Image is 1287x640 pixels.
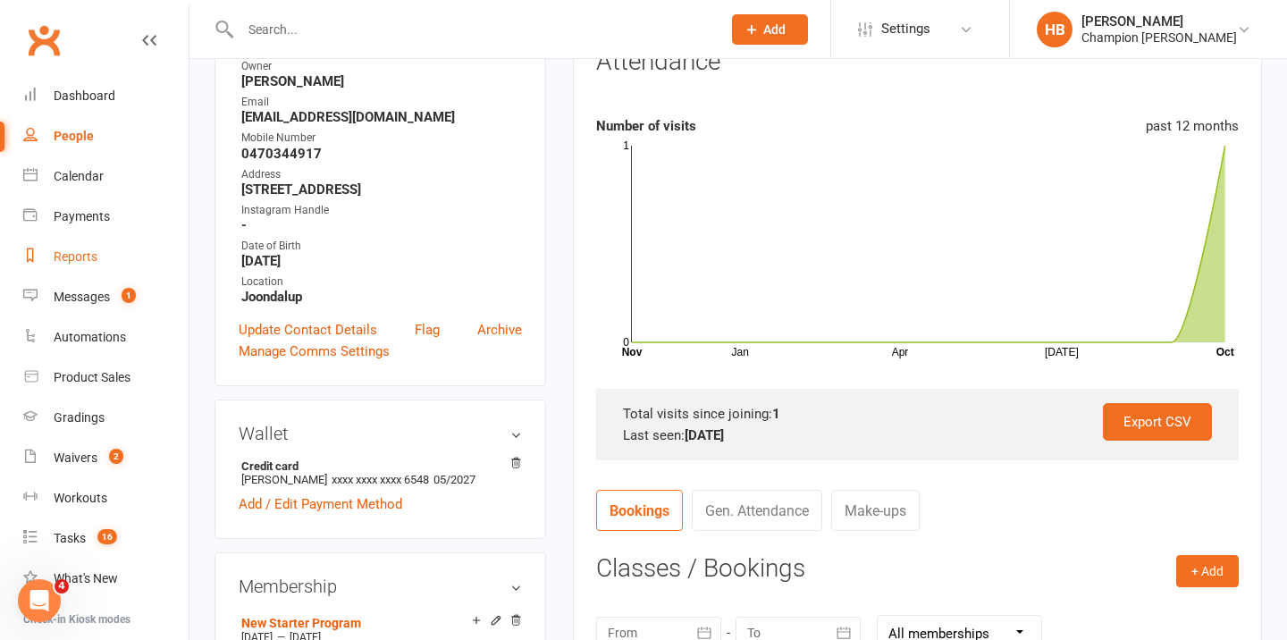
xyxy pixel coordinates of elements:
div: Reports [54,249,97,264]
a: Add / Edit Payment Method [239,493,402,515]
div: What's New [54,571,118,585]
h3: Membership [239,577,522,596]
strong: 1 [772,406,780,422]
div: Calendar [54,169,104,183]
div: past 12 months [1146,115,1239,137]
span: 1 [122,288,136,303]
div: Workouts [54,491,107,505]
h3: Classes / Bookings [596,555,1239,583]
span: 4 [55,579,69,594]
div: Mobile Number [241,130,522,147]
div: Dashboard [54,88,115,103]
a: Messages 1 [23,277,189,317]
iframe: Intercom live chat [18,579,61,622]
div: HB [1037,12,1072,47]
div: [PERSON_NAME] [1081,13,1237,29]
a: Dashboard [23,76,189,116]
a: Product Sales [23,358,189,398]
a: Gradings [23,398,189,438]
a: Bookings [596,490,683,531]
a: Archive [477,319,522,341]
strong: [DATE] [685,427,724,443]
div: Date of Birth [241,238,522,255]
div: Last seen: [623,425,1212,446]
strong: [DATE] [241,253,522,269]
span: Settings [881,9,930,49]
div: Address [241,166,522,183]
strong: - [241,217,522,233]
a: Waivers 2 [23,438,189,478]
strong: Joondalup [241,289,522,305]
a: New Starter Program [241,616,361,630]
input: Search... [235,17,709,42]
a: Reports [23,237,189,277]
div: Tasks [54,531,86,545]
div: Instagram Handle [241,202,522,219]
div: Waivers [54,451,97,465]
a: Update Contact Details [239,319,377,341]
strong: 0470344917 [241,146,522,162]
span: 05/2027 [433,473,475,486]
button: Add [732,14,808,45]
a: Clubworx [21,18,66,63]
span: 2 [109,449,123,464]
a: Calendar [23,156,189,197]
h3: Attendance [596,48,720,76]
li: [PERSON_NAME] [239,457,522,489]
strong: Credit card [241,459,513,473]
div: Owner [241,58,522,75]
div: Gradings [54,410,105,425]
span: xxxx xxxx xxxx 6548 [332,473,429,486]
a: What's New [23,559,189,599]
div: Email [241,94,522,111]
div: Product Sales [54,370,130,384]
a: Manage Comms Settings [239,341,390,362]
strong: Number of visits [596,118,696,134]
div: Total visits since joining: [623,403,1212,425]
a: Payments [23,197,189,237]
div: Champion [PERSON_NAME] [1081,29,1237,46]
div: Automations [54,330,126,344]
button: + Add [1176,555,1239,587]
a: Gen. Attendance [692,490,822,531]
a: Automations [23,317,189,358]
a: People [23,116,189,156]
h3: Wallet [239,424,522,443]
a: Tasks 16 [23,518,189,559]
strong: [EMAIL_ADDRESS][DOMAIN_NAME] [241,109,522,125]
a: Workouts [23,478,189,518]
div: Location [241,274,522,291]
a: Export CSV [1103,403,1212,441]
strong: [PERSON_NAME] [241,73,522,89]
div: Payments [54,209,110,223]
div: Messages [54,290,110,304]
span: 16 [97,529,117,544]
a: Flag [415,319,440,341]
div: People [54,129,94,143]
span: Add [763,22,786,37]
strong: [STREET_ADDRESS] [241,181,522,198]
a: Make-ups [831,490,920,531]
